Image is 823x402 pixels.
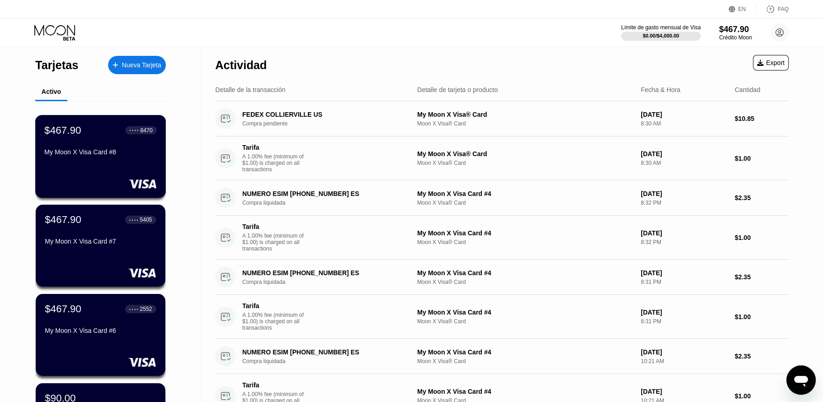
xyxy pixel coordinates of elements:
[42,88,61,95] div: Activo
[641,111,727,118] div: [DATE]
[36,205,165,287] div: $467.90● ● ● ●5405My Moon X Visa Card #7
[242,381,306,389] div: Tarifa
[417,358,633,364] div: Moon X Visa® Card
[735,234,789,241] div: $1.00
[641,269,727,277] div: [DATE]
[641,190,727,197] div: [DATE]
[242,233,311,252] div: A 1.00% fee (minimum of $1.00) is charged on all transactions
[45,238,156,245] div: My Moon X Visa Card #7
[641,150,727,158] div: [DATE]
[641,358,727,364] div: 10:21 AM
[417,190,633,197] div: My Moon X Visa Card #4
[417,160,633,166] div: Moon X Visa® Card
[44,148,157,156] div: My Moon X Visa Card #8
[735,86,760,93] div: Cantidad
[641,318,727,325] div: 8:31 PM
[417,279,633,285] div: Moon X Visa® Card
[242,312,311,331] div: A 1.00% fee (minimum of $1.00) is charged on all transactions
[417,120,633,127] div: Moon X Visa® Card
[242,348,405,356] div: NUMERO ESIM [PHONE_NUMBER] ES
[735,313,789,321] div: $1.00
[45,327,156,334] div: My Moon X Visa Card #6
[641,348,727,356] div: [DATE]
[641,309,727,316] div: [DATE]
[417,200,633,206] div: Moon X Visa® Card
[242,269,405,277] div: NUMERO ESIM [PHONE_NUMBER] ES
[129,308,138,310] div: ● ● ● ●
[719,25,752,34] div: $467.90
[786,365,816,395] iframe: Botón para iniciar la ventana de mensajería
[242,153,311,173] div: A 1.00% fee (minimum of $1.00) is charged on all transactions
[735,194,789,201] div: $2.35
[242,190,405,197] div: NUMERO ESIM [PHONE_NUMBER] ES
[242,144,306,151] div: Tarifa
[44,124,81,136] div: $467.90
[641,388,727,395] div: [DATE]
[215,180,789,216] div: NUMERO ESIM [PHONE_NUMBER] ESCompra liquidadaMy Moon X Visa Card #4Moon X Visa® Card[DATE]8:32 PM...
[242,302,306,310] div: Tarifa
[735,353,789,360] div: $2.35
[417,348,633,356] div: My Moon X Visa Card #4
[45,214,82,226] div: $467.90
[621,24,701,31] div: Límite de gasto mensual de Visa
[129,218,138,221] div: ● ● ● ●
[122,61,161,69] div: Nueva Tarjeta
[130,129,139,131] div: ● ● ● ●
[215,216,789,260] div: TarifaA 1.00% fee (minimum of $1.00) is charged on all transactionsMy Moon X Visa Card #4Moon X V...
[757,5,789,14] div: FAQ
[735,273,789,281] div: $2.35
[215,260,789,295] div: NUMERO ESIM [PHONE_NUMBER] ESCompra liquidadaMy Moon X Visa Card #4Moon X Visa® Card[DATE]8:31 PM...
[641,279,727,285] div: 8:31 PM
[215,86,285,93] div: Detalle de la transacción
[215,59,267,72] div: Actividad
[417,239,633,245] div: Moon X Visa® Card
[621,24,701,41] div: Límite de gasto mensual de Visa$0.00/$4,000.00
[738,6,746,12] div: EN
[242,200,417,206] div: Compra liquidada
[242,279,417,285] div: Compra liquidada
[242,223,306,230] div: Tarifa
[641,229,727,237] div: [DATE]
[417,269,633,277] div: My Moon X Visa Card #4
[215,295,789,339] div: TarifaA 1.00% fee (minimum of $1.00) is charged on all transactionsMy Moon X Visa Card #4Moon X V...
[35,59,78,72] div: Tarjetas
[641,200,727,206] div: 8:32 PM
[242,120,417,127] div: Compra pendiente
[242,358,417,364] div: Compra liquidada
[753,55,789,71] div: Export
[215,136,789,180] div: TarifaA 1.00% fee (minimum of $1.00) is charged on all transactionsMy Moon X Visa® CardMoon X Vis...
[735,115,789,122] div: $10.85
[641,120,727,127] div: 8:30 AM
[719,34,752,41] div: Crédito Moon
[215,339,789,374] div: NUMERO ESIM [PHONE_NUMBER] ESCompra liquidadaMy Moon X Visa Card #4Moon X Visa® Card[DATE]10:21 A...
[140,217,152,223] div: 5405
[417,309,633,316] div: My Moon X Visa Card #4
[36,115,165,197] div: $467.90● ● ● ●8470My Moon X Visa Card #8
[417,388,633,395] div: My Moon X Visa Card #4
[735,155,789,162] div: $1.00
[215,101,789,136] div: FEDEX COLLIERVILLE USCompra pendienteMy Moon X Visa® CardMoon X Visa® Card[DATE]8:30 AM$10.85
[757,59,785,66] div: Export
[417,318,633,325] div: Moon X Visa® Card
[735,392,789,400] div: $1.00
[729,5,757,14] div: EN
[140,306,152,312] div: 2552
[417,86,498,93] div: Detalle de tarjeta o producto
[719,25,752,41] div: $467.90Crédito Moon
[242,111,405,118] div: FEDEX COLLIERVILLE US
[417,229,633,237] div: My Moon X Visa Card #4
[36,294,165,376] div: $467.90● ● ● ●2552My Moon X Visa Card #6
[778,6,789,12] div: FAQ
[641,86,680,93] div: Fecha & Hora
[140,127,153,133] div: 8470
[641,239,727,245] div: 8:32 PM
[641,160,727,166] div: 8:30 AM
[643,33,679,38] div: $0.00 / $4,000.00
[417,150,633,158] div: My Moon X Visa® Card
[108,56,166,74] div: Nueva Tarjeta
[417,111,633,118] div: My Moon X Visa® Card
[45,303,82,315] div: $467.90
